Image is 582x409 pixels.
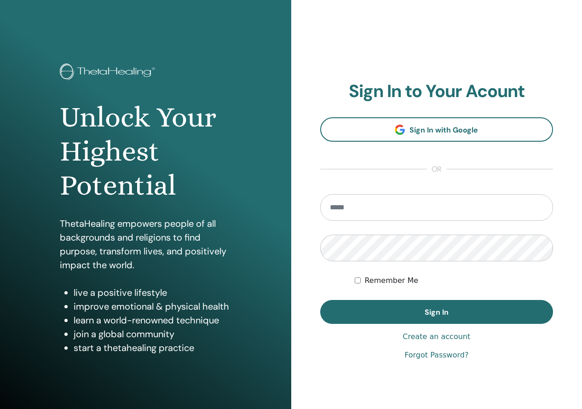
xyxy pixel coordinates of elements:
li: start a thetahealing practice [74,341,231,355]
h2: Sign In to Your Acount [320,81,553,102]
button: Sign In [320,300,553,324]
div: Keep me authenticated indefinitely or until I manually logout [355,275,553,286]
p: ThetaHealing empowers people of all backgrounds and religions to find purpose, transform lives, a... [60,217,231,272]
h1: Unlock Your Highest Potential [60,100,231,203]
span: Sign In with Google [409,125,478,135]
li: learn a world-renowned technique [74,313,231,327]
a: Sign In with Google [320,117,553,142]
span: Sign In [425,307,449,317]
li: improve emotional & physical health [74,300,231,313]
label: Remember Me [364,275,418,286]
a: Create an account [403,331,470,342]
span: or [427,164,446,175]
li: join a global community [74,327,231,341]
li: live a positive lifestyle [74,286,231,300]
a: Forgot Password? [404,350,468,361]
